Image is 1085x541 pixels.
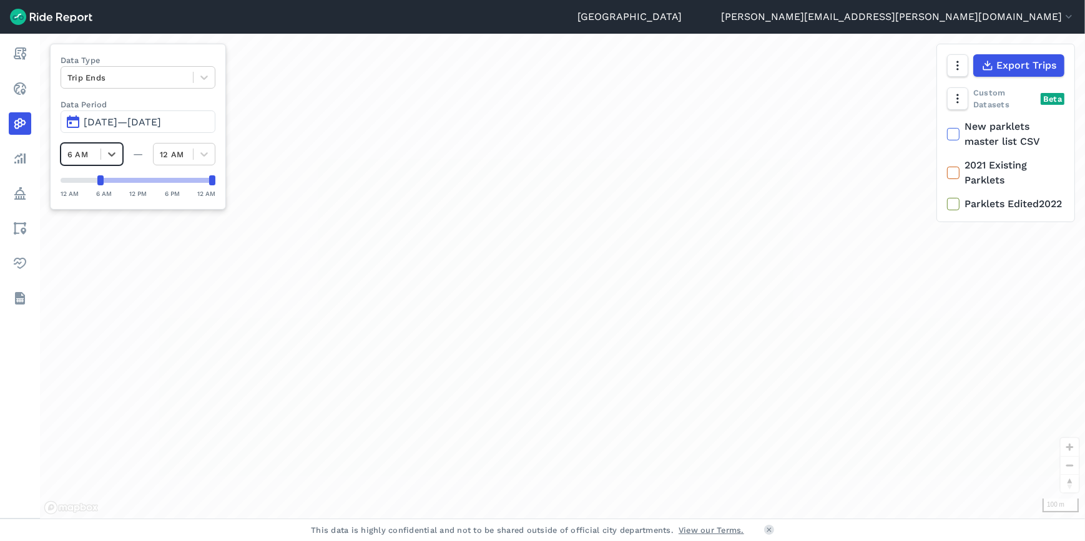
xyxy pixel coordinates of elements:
[9,112,31,135] a: Heatmaps
[9,287,31,309] a: Datasets
[40,34,1085,519] div: loading
[61,54,215,66] label: Data Type
[61,99,215,110] label: Data Period
[577,9,682,24] a: [GEOGRAPHIC_DATA]
[61,188,79,199] div: 12 AM
[197,188,215,199] div: 12 AM
[679,524,744,536] a: View our Terms.
[9,252,31,275] a: Health
[96,188,112,199] div: 6 AM
[61,110,215,133] button: [DATE]—[DATE]
[9,77,31,100] a: Realtime
[9,147,31,170] a: Analyze
[721,9,1075,24] button: [PERSON_NAME][EMAIL_ADDRESS][PERSON_NAME][DOMAIN_NAME]
[123,147,153,162] div: —
[165,188,180,199] div: 6 PM
[947,87,1064,110] div: Custom Datasets
[947,197,1064,212] label: Parklets Edited2022
[9,217,31,240] a: Areas
[10,9,92,25] img: Ride Report
[9,182,31,205] a: Policy
[973,54,1064,77] button: Export Trips
[9,42,31,65] a: Report
[84,116,161,128] span: [DATE]—[DATE]
[996,58,1056,73] span: Export Trips
[947,158,1064,188] label: 2021 Existing Parklets
[130,188,147,199] div: 12 PM
[1041,93,1064,105] div: Beta
[947,119,1064,149] label: New parklets master list CSV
